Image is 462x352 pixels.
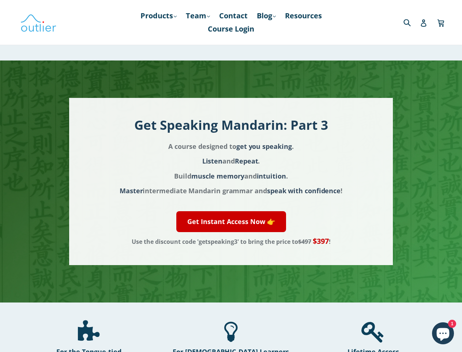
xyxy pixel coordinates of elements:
[215,9,251,22] a: Contact
[281,9,326,22] a: Resources
[236,142,292,151] span: get you speaking
[191,172,244,180] span: muscle memory
[430,322,456,346] inbox-online-store-chat: Shopify online store chat
[20,12,57,33] img: Outlier Linguistics
[78,320,99,344] div: Rocket
[132,238,331,246] span: Use the discount code 'getspeaking3' to bring the price to !
[202,157,260,165] span: and .
[168,142,293,151] span: A course designed to .
[202,157,223,165] span: Listen
[402,15,422,30] input: Search
[224,320,238,344] div: Rocket
[176,211,286,232] a: Get Instant Access Now 👉
[298,238,311,246] s: $497
[174,172,288,180] span: Build and .
[257,172,286,180] span: intuition
[137,9,180,22] a: Products
[182,9,214,22] a: Team
[114,116,348,133] h1: Get Speaking Mandarin: Part 3
[120,186,342,195] span: intermediate Mandarin grammar and !
[313,236,329,246] span: $397
[267,186,341,195] span: speak with confidence
[120,186,143,195] span: Master
[253,9,279,22] a: Blog
[235,157,258,165] span: Repeat
[204,22,258,36] a: Course Login
[361,320,385,344] div: Rocket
